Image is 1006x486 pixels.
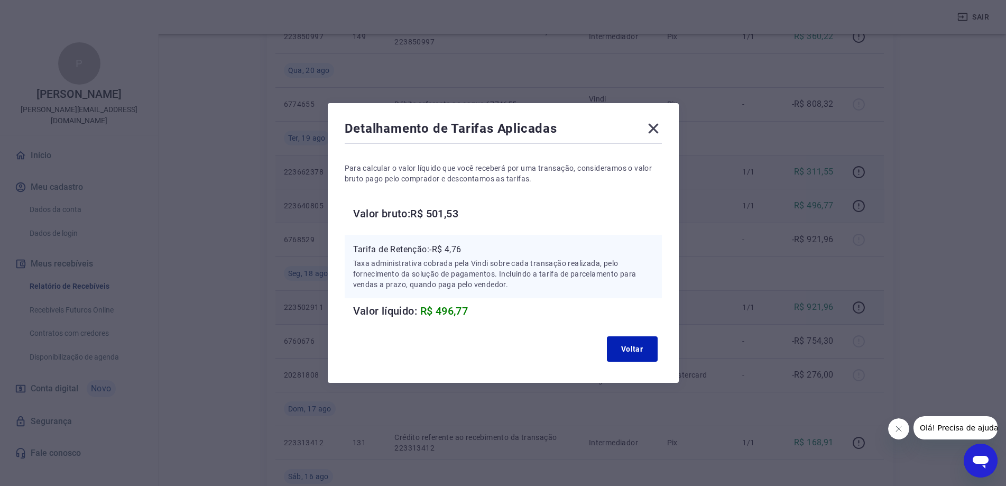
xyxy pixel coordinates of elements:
[6,7,89,16] span: Olá! Precisa de ajuda?
[353,302,662,319] h6: Valor líquido:
[345,120,662,141] div: Detalhamento de Tarifas Aplicadas
[353,258,653,290] p: Taxa administrativa cobrada pela Vindi sobre cada transação realizada, pelo fornecimento da soluç...
[964,444,998,478] iframe: Botão para abrir a janela de mensagens
[913,416,998,439] iframe: Mensagem da empresa
[353,243,653,256] p: Tarifa de Retenção: -R$ 4,76
[607,336,658,362] button: Voltar
[353,205,662,222] h6: Valor bruto: R$ 501,53
[888,418,909,439] iframe: Fechar mensagem
[345,163,662,184] p: Para calcular o valor líquido que você receberá por uma transação, consideramos o valor bruto pag...
[420,305,468,317] span: R$ 496,77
